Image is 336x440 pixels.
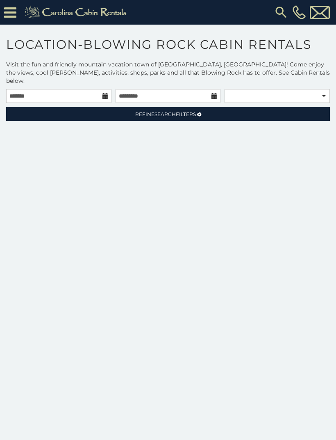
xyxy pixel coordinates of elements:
span: Search [154,111,176,117]
img: Khaki-logo.png [20,4,134,21]
span: Refine Filters [135,111,196,117]
img: search-regular.svg [274,5,288,20]
a: RefineSearchFilters [6,107,330,121]
a: [PHONE_NUMBER] [291,5,308,19]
